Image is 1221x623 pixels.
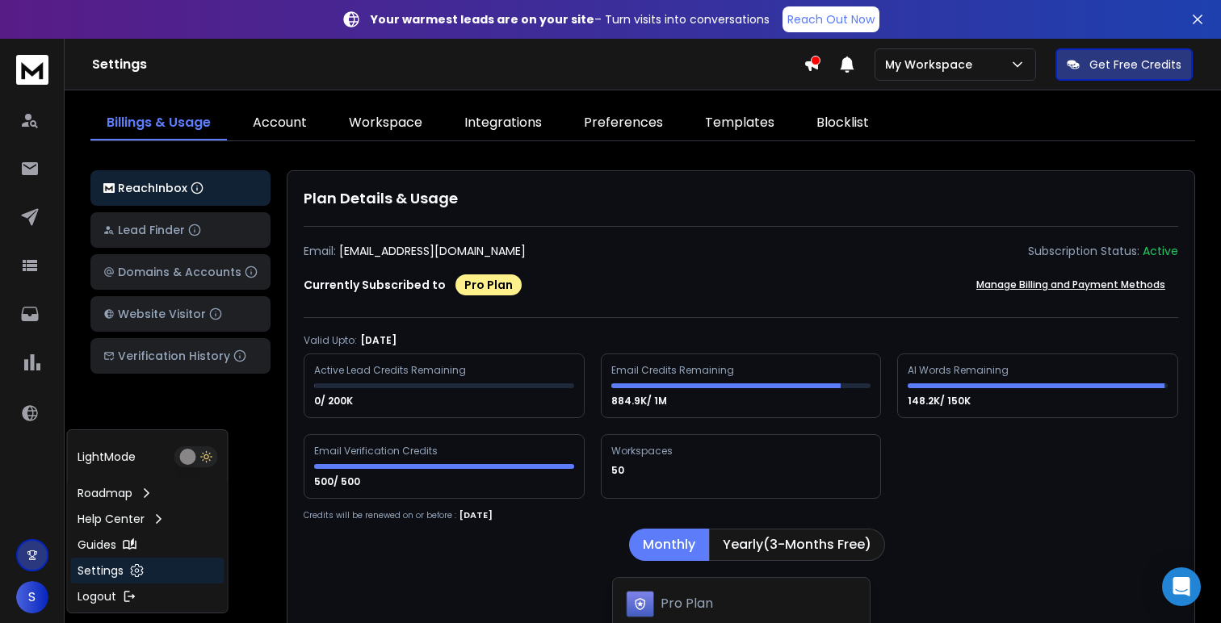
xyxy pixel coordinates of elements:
[963,269,1178,301] button: Manage Billing and Payment Methods
[90,254,271,290] button: Domains & Accounts
[71,480,224,506] a: Roadmap
[71,532,224,558] a: Guides
[304,187,1178,210] h1: Plan Details & Usage
[629,529,709,561] button: Monthly
[90,170,271,206] button: ReachInbox
[90,212,271,248] button: Lead Finder
[16,581,48,613] button: S
[689,107,791,140] a: Templates
[78,511,145,527] p: Help Center
[304,334,357,347] p: Valid Upto:
[314,364,468,377] div: Active Lead Credits Remaining
[611,464,627,477] p: 50
[304,509,456,521] p: Credits will be renewed on or before :
[78,562,124,579] p: Settings
[455,274,522,295] div: Pro Plan
[459,508,493,522] p: [DATE]
[787,11,875,27] p: Reach Out Now
[360,334,397,347] p: [DATE]
[78,537,116,553] p: Guides
[71,558,224,583] a: Settings
[103,183,115,194] img: logo
[885,56,979,73] p: My Workspace
[709,529,885,561] button: Yearly(3-Months Free)
[237,107,323,140] a: Account
[448,107,558,140] a: Integrations
[92,55,804,74] h1: Settings
[783,6,879,32] a: Reach Out Now
[90,107,227,140] a: Billings & Usage
[78,588,116,604] p: Logout
[339,243,526,259] p: [EMAIL_ADDRESS][DOMAIN_NAME]
[908,395,973,408] p: 148.2K/ 150K
[304,277,446,293] p: Currently Subscribed to
[800,107,885,140] a: Blocklist
[908,364,1011,377] div: AI Words Remaining
[333,107,438,140] a: Workspace
[611,395,669,408] p: 884.9K/ 1M
[371,11,770,27] p: – Turn visits into conversations
[611,364,736,377] div: Email Credits Remaining
[1055,48,1193,81] button: Get Free Credits
[1028,243,1139,259] p: Subscription Status:
[314,395,355,408] p: 0/ 200K
[1162,567,1201,606] div: Open Intercom Messenger
[661,594,713,613] h1: Pro Plan
[314,475,363,488] p: 500/ 500
[314,445,440,458] div: Email Verification Credits
[90,338,271,374] button: Verification History
[304,243,336,259] p: Email:
[976,278,1165,291] p: Manage Billing and Payment Methods
[611,445,675,458] div: Workspaces
[90,296,271,332] button: Website Visitor
[371,11,594,27] strong: Your warmest leads are on your site
[1143,243,1178,259] div: Active
[71,506,224,532] a: Help Center
[16,55,48,85] img: logo
[78,449,136,465] p: Light Mode
[78,485,132,501] p: Roadmap
[626,591,654,618] img: Pro Plan icon
[568,107,679,140] a: Preferences
[1089,56,1181,73] p: Get Free Credits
